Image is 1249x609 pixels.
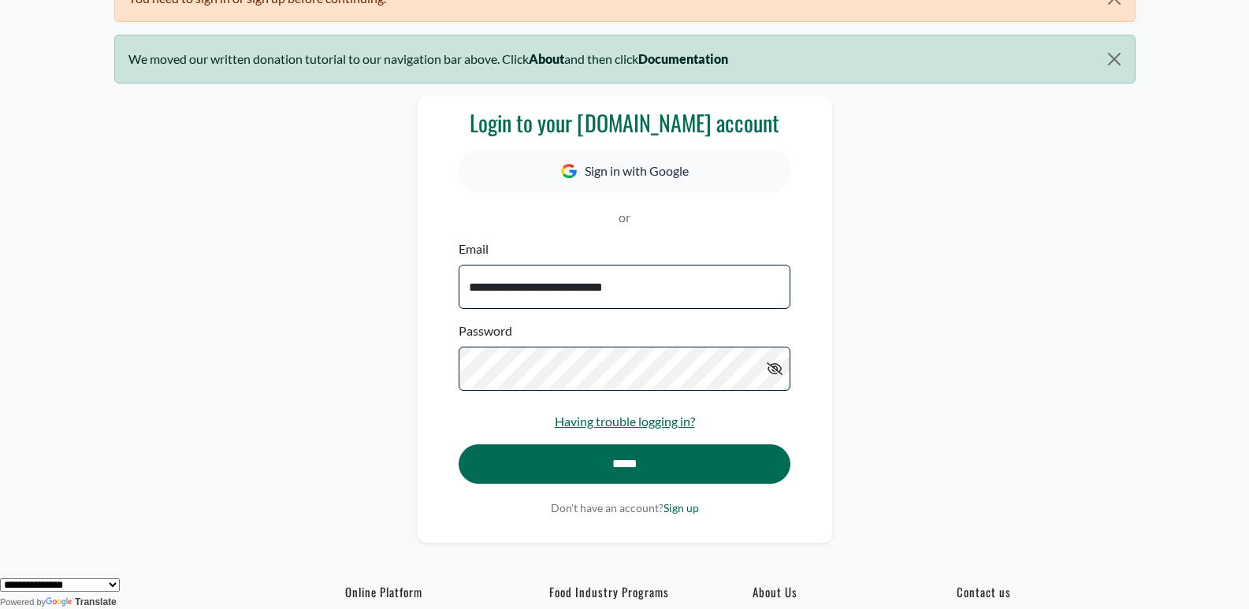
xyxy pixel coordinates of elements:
label: Password [459,321,512,340]
img: Google Translate [46,597,75,608]
h3: Login to your [DOMAIN_NAME] account [459,110,790,136]
div: We moved our written donation tutorial to our navigation bar above. Click and then click [114,35,1136,83]
label: Email [459,240,489,258]
b: About [529,51,564,66]
p: or [459,208,790,227]
button: Sign in with Google [459,150,790,192]
a: Sign up [664,501,699,514]
p: Don't have an account? [459,499,790,516]
button: Close [1094,35,1134,83]
b: Documentation [638,51,728,66]
img: Google Icon [561,164,577,179]
a: Translate [46,596,117,607]
a: Having trouble logging in? [555,414,695,429]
